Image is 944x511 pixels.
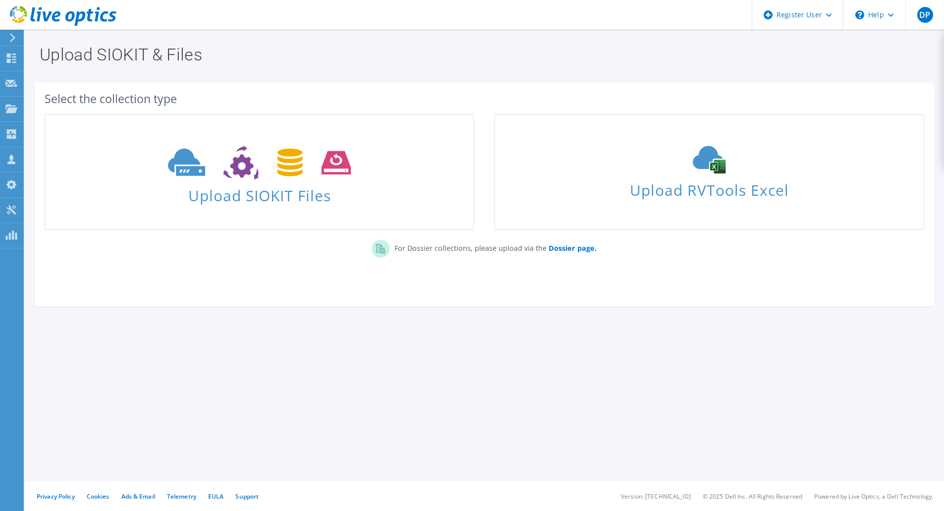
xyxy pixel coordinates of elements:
svg: \n [855,10,864,19]
span: Upload SIOKIT Files [46,182,473,203]
a: EULA [208,492,223,501]
a: Support [235,492,259,501]
p: For Dossier collections, please upload via the [389,240,597,254]
li: Powered by Live Optics, a Dell Technology [814,492,932,501]
div: Select the collection type [45,93,924,104]
span: Upload RVTools Excel [495,177,923,198]
span: DP [917,7,933,23]
b: Dossier page. [549,243,597,253]
li: © 2025 Dell Inc. All Rights Reserved [703,492,802,501]
a: Cookies [87,492,110,501]
a: Ads & Email [121,492,155,501]
h1: Upload SIOKIT & Files [40,46,924,63]
a: Telemetry [167,492,196,501]
a: Upload RVTools Excel [494,114,924,230]
li: Version: [TECHNICAL_ID] [621,492,691,501]
a: Upload SIOKIT Files [45,114,474,230]
a: Dossier page. [547,243,597,253]
a: Privacy Policy [37,492,75,501]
